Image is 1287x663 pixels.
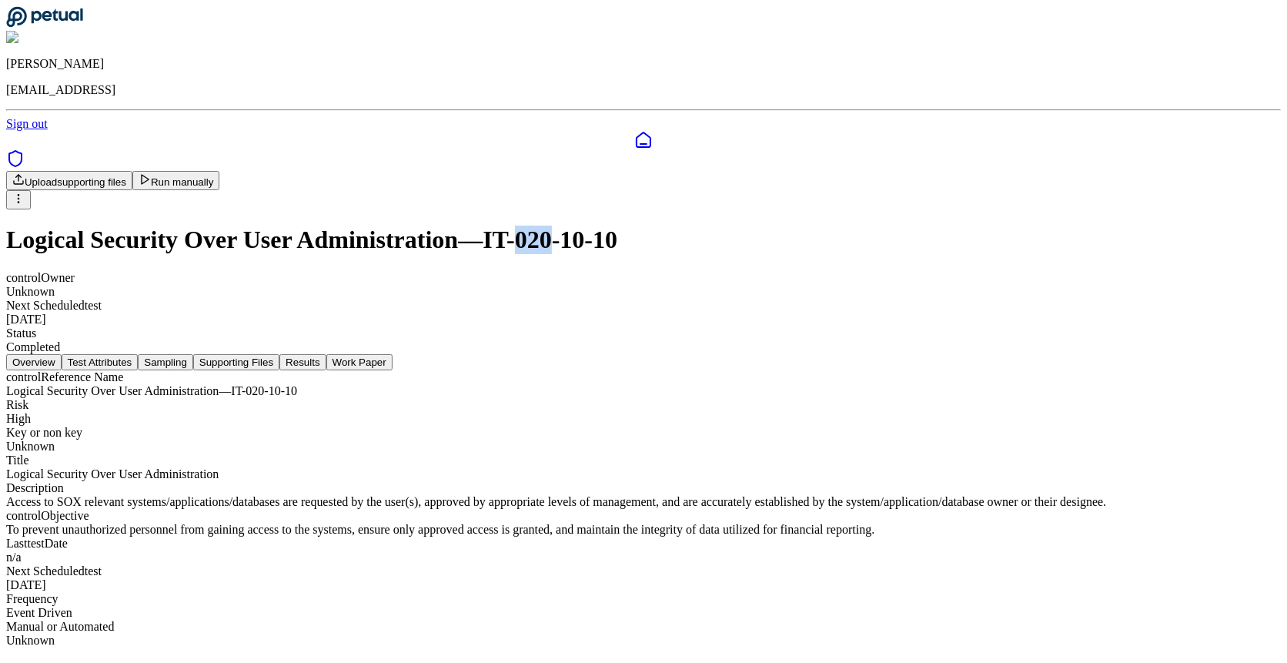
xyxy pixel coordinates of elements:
[6,384,1281,398] div: Logical Security Over User Administration — IT-020-10-10
[6,131,1281,149] a: Dashboard
[6,313,1281,326] div: [DATE]
[6,370,1281,384] div: control Reference Name
[6,606,1281,620] div: Event Driven
[6,226,1281,254] h1: Logical Security Over User Administration — IT-020-10-10
[6,31,80,45] img: Snir Kodesh
[6,537,1281,551] div: Last test Date
[6,157,25,170] a: SOC 1 Reports
[6,83,1281,97] p: [EMAIL_ADDRESS]
[6,326,1281,340] div: Status
[6,509,1281,523] div: control Objective
[193,354,279,370] button: Supporting Files
[6,620,1281,634] div: Manual or Automated
[6,564,1281,578] div: Next Scheduled test
[6,467,219,481] span: Logical Security Over User Administration
[6,481,1281,495] div: Description
[6,398,1281,412] div: Risk
[6,57,1281,71] p: [PERSON_NAME]
[6,354,1281,370] nav: Tabs
[6,190,31,209] button: More Options
[138,354,193,370] button: Sampling
[6,285,55,298] span: Unknown
[6,171,132,190] button: Uploadsupporting files
[326,354,393,370] button: Work Paper
[6,426,1281,440] div: Key or non key
[6,17,83,30] a: Go to Dashboard
[6,271,1281,285] div: control Owner
[6,299,1281,313] div: Next Scheduled test
[62,354,139,370] button: Test Attributes
[6,495,1281,509] div: Access to SOX relevant systems/applications/databases are requested by the user(s), approved by a...
[279,354,326,370] button: Results
[6,117,48,130] a: Sign out
[6,523,1281,537] div: To prevent unauthorized personnel from gaining access to the systems, ensure only approved access...
[132,171,220,190] button: Run manually
[6,354,62,370] button: Overview
[6,634,1281,648] div: Unknown
[6,578,1281,592] div: [DATE]
[6,454,1281,467] div: Title
[6,592,1281,606] div: Frequency
[6,412,1281,426] div: High
[6,340,1281,354] div: Completed
[6,551,1281,564] div: n/a
[6,440,1281,454] div: Unknown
